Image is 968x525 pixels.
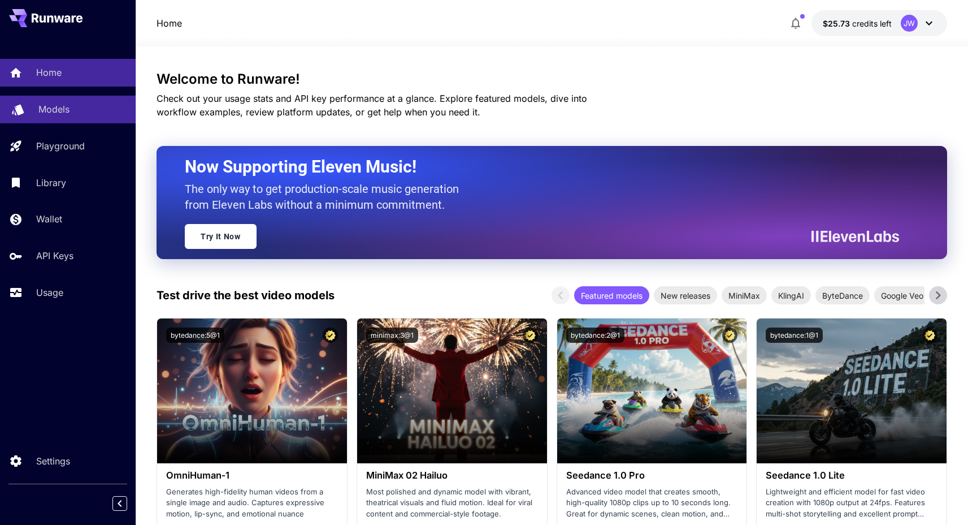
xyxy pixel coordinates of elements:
div: ByteDance [815,286,870,304]
p: Lightweight and efficient model for fast video creation with 1080p output at 24fps. Features mult... [766,487,937,520]
img: alt [557,319,747,463]
p: Library [36,176,66,190]
div: Featured models [574,286,649,304]
button: Collapse sidebar [112,496,127,511]
button: bytedance:1@1 [766,328,823,343]
p: API Keys [36,249,73,262]
div: MiniMax [722,286,767,304]
p: Usage [36,286,63,299]
h3: Seedance 1.0 Pro [566,470,738,481]
span: Google Veo [874,290,930,302]
h3: MiniMax 02 Hailuo [366,470,538,481]
p: Settings [36,454,70,468]
button: $25.73262JW [811,10,947,36]
div: JW [901,15,918,32]
span: MiniMax [722,290,767,302]
span: New releases [654,290,717,302]
span: Featured models [574,290,649,302]
img: alt [157,319,347,463]
img: alt [357,319,547,463]
div: New releases [654,286,717,304]
p: Test drive the best video models [157,287,335,304]
div: Google Veo [874,286,930,304]
span: Check out your usage stats and API key performance at a glance. Explore featured models, dive int... [157,93,587,118]
span: credits left [852,19,892,28]
button: Certified Model – Vetted for best performance and includes a commercial license. [523,328,538,343]
nav: breadcrumb [157,16,182,30]
div: $25.73262 [823,18,892,29]
p: Most polished and dynamic model with vibrant, theatrical visuals and fluid motion. Ideal for vira... [366,487,538,520]
p: Generates high-fidelity human videos from a single image and audio. Captures expressive motion, l... [166,487,338,520]
button: Certified Model – Vetted for best performance and includes a commercial license. [922,328,937,343]
h3: OmniHuman‑1 [166,470,338,481]
span: ByteDance [815,290,870,302]
div: KlingAI [771,286,811,304]
a: Home [157,16,182,30]
p: The only way to get production-scale music generation from Eleven Labs without a minimum commitment. [185,181,467,213]
p: Playground [36,139,85,153]
p: Home [36,66,62,79]
button: bytedance:5@1 [166,328,224,343]
h3: Seedance 1.0 Lite [766,470,937,481]
button: Certified Model – Vetted for best performance and includes a commercial license. [722,328,737,343]
span: KlingAI [771,290,811,302]
button: minimax:3@1 [366,328,418,343]
p: Wallet [36,212,62,226]
p: Models [38,102,70,116]
button: Certified Model – Vetted for best performance and includes a commercial license. [323,328,338,343]
button: bytedance:2@1 [566,328,624,343]
img: alt [757,319,947,463]
h3: Welcome to Runware! [157,71,947,87]
span: $25.73 [823,19,852,28]
h2: Now Supporting Eleven Music! [185,156,891,178]
div: Collapse sidebar [121,493,136,514]
p: Advanced video model that creates smooth, high-quality 1080p clips up to 10 seconds long. Great f... [566,487,738,520]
